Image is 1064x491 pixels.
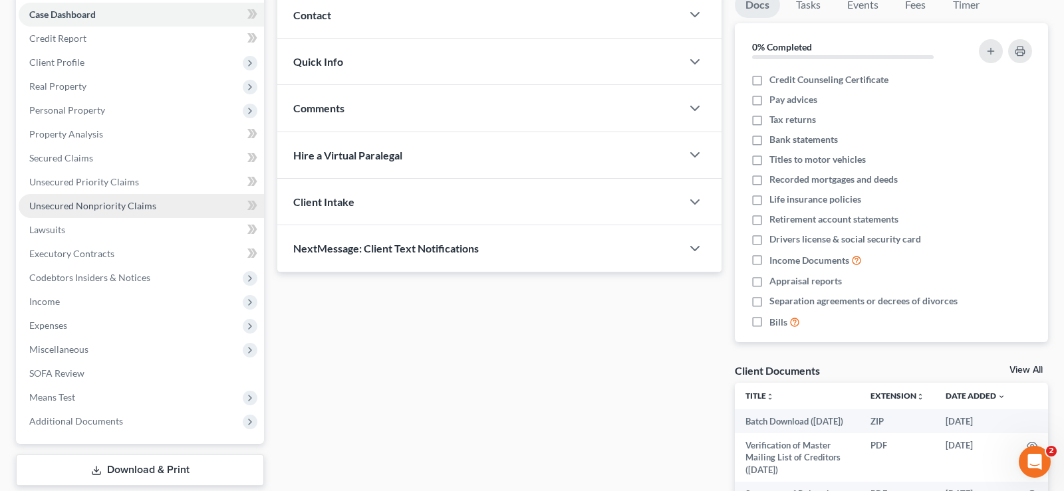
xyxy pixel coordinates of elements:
span: Hire a Virtual Paralegal [293,149,402,161]
span: NextMessage: Client Text Notifications [293,242,479,254]
a: SOFA Review [19,361,264,385]
a: Date Added expand_more [946,391,1005,401]
span: Titles to motor vehicles [769,153,866,166]
span: Client Intake [293,195,354,208]
strong: 0% Completed [752,41,812,52]
span: Unsecured Priority Claims [29,176,139,187]
span: Appraisal reports [769,274,842,288]
a: Unsecured Priority Claims [19,170,264,194]
span: Case Dashboard [29,9,96,20]
span: Miscellaneous [29,344,88,355]
span: Separation agreements or decrees of divorces [769,294,958,308]
span: Unsecured Nonpriority Claims [29,200,156,211]
td: PDF [860,433,935,482]
span: Additional Documents [29,415,123,427]
td: Batch Download ([DATE]) [735,409,860,433]
a: Extensionunfold_more [870,391,924,401]
a: View All [1009,365,1043,375]
span: Means Test [29,391,75,403]
td: Verification of Master Mailing List of Creditors ([DATE]) [735,433,860,482]
i: unfold_more [766,393,774,401]
a: Property Analysis [19,122,264,146]
span: Real Property [29,80,86,92]
span: Expenses [29,320,67,331]
span: Income [29,296,60,307]
a: Case Dashboard [19,3,264,27]
span: Credit Report [29,33,86,44]
a: Titleunfold_more [745,391,774,401]
i: unfold_more [916,393,924,401]
span: Lawsuits [29,224,65,235]
span: Bank statements [769,133,838,146]
a: Secured Claims [19,146,264,170]
span: Property Analysis [29,128,103,140]
span: Pay advices [769,93,817,106]
span: Credit Counseling Certificate [769,73,888,86]
span: Quick Info [293,55,343,68]
span: Executory Contracts [29,248,114,259]
span: Codebtors Insiders & Notices [29,272,150,283]
span: Retirement account statements [769,213,898,226]
span: Contact [293,9,331,21]
span: Client Profile [29,56,84,68]
a: Executory Contracts [19,242,264,266]
span: Income Documents [769,254,849,267]
span: Comments [293,102,344,114]
span: Personal Property [29,104,105,116]
span: 2 [1046,446,1057,456]
td: [DATE] [935,433,1016,482]
a: Lawsuits [19,218,264,242]
td: [DATE] [935,409,1016,433]
i: expand_more [997,393,1005,401]
span: Drivers license & social security card [769,233,921,246]
span: Life insurance policies [769,193,861,206]
span: SOFA Review [29,367,84,379]
span: Recorded mortgages and deeds [769,173,898,186]
a: Download & Print [16,454,264,486]
span: Tax returns [769,113,816,126]
a: Credit Report [19,27,264,50]
span: Secured Claims [29,152,93,163]
iframe: Intercom live chat [1019,446,1051,478]
a: Unsecured Nonpriority Claims [19,194,264,218]
div: Client Documents [735,363,820,377]
span: Bills [769,316,787,329]
td: ZIP [860,409,935,433]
